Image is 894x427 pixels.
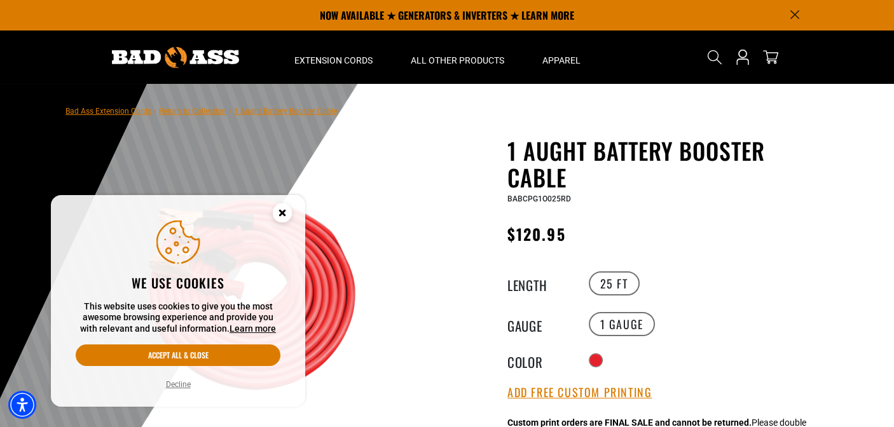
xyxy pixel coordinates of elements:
[411,55,504,66] span: All Other Products
[507,137,819,191] h1: 1 Aught Battery Booster Cable
[542,55,581,66] span: Apparel
[523,30,600,84] summary: Apparel
[507,386,652,400] button: Add Free Custom Printing
[507,194,571,203] span: BABCPG1O025RD
[507,275,571,292] legend: Length
[234,107,337,116] span: 1 Aught Battery Booster Cable
[159,107,226,116] a: Return to Collection
[229,107,231,116] span: ›
[76,274,280,291] h2: We use cookies
[76,344,280,366] button: Accept all & close
[294,55,373,66] span: Extension Cords
[275,30,392,84] summary: Extension Cords
[589,312,655,336] label: 1 Gauge
[760,50,781,65] a: cart
[162,378,195,391] button: Decline
[65,107,151,116] a: Bad Ass Extension Cords
[76,301,280,335] p: This website uses cookies to give you the most awesome browsing experience and provide you with r...
[230,323,276,334] a: This website uses cookies to give you the most awesome browsing experience and provide you with r...
[507,316,571,332] legend: Gauge
[589,271,640,295] label: 25 FT
[259,195,305,234] button: Close this option
[65,103,337,118] nav: breadcrumbs
[154,107,156,116] span: ›
[507,222,566,245] span: $120.95
[732,30,753,84] a: Open this option
[112,47,239,68] img: Bad Ass Extension Cords
[51,195,305,407] aside: Cookie Consent
[705,47,725,67] summary: Search
[8,391,36,419] div: Accessibility Menu
[507,352,571,369] legend: Color
[392,30,523,84] summary: All Other Products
